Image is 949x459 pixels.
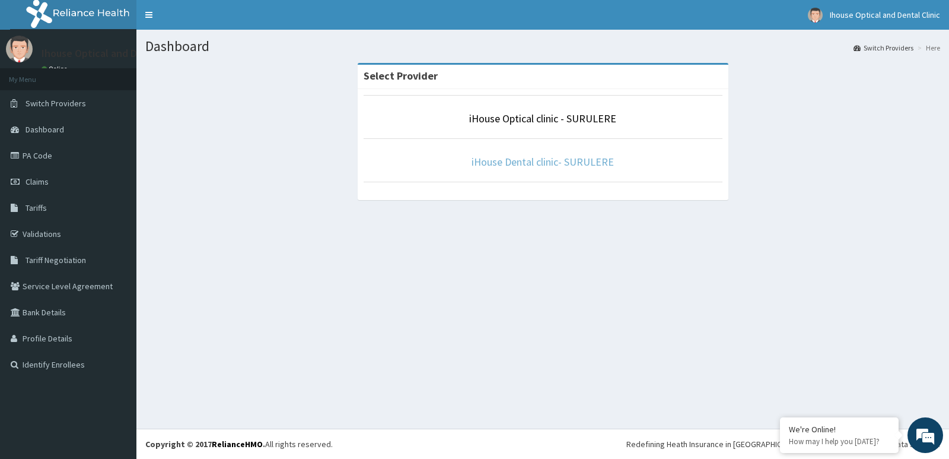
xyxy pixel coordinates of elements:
[26,98,86,109] span: Switch Providers
[26,202,47,213] span: Tariffs
[808,8,823,23] img: User Image
[469,112,616,125] a: iHouse Optical clinic - SURULERE
[789,436,890,447] p: How may I help you today?
[212,439,263,449] a: RelianceHMO
[830,10,940,20] span: Ihouse Optical and Dental Clinic
[42,65,70,73] a: Online
[26,176,49,187] span: Claims
[854,43,913,53] a: Switch Providers
[42,48,189,59] p: Ihouse Optical and Dental Clinic
[136,429,949,459] footer: All rights reserved.
[364,69,438,83] strong: Select Provider
[26,255,86,265] span: Tariff Negotiation
[789,424,890,435] div: We're Online!
[472,155,614,169] a: iHouse Dental clinic- SURULERE
[915,43,940,53] li: Here
[145,39,940,54] h1: Dashboard
[6,36,33,62] img: User Image
[626,438,940,450] div: Redefining Heath Insurance in [GEOGRAPHIC_DATA] using Telemedicine and Data Science!
[145,439,265,449] strong: Copyright © 2017 .
[26,124,64,135] span: Dashboard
